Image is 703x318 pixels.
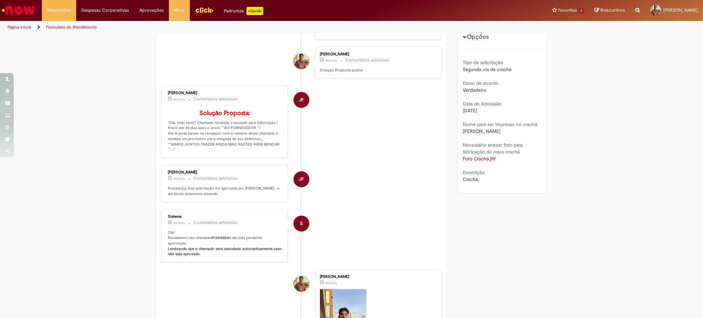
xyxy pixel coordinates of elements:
div: Sistema [168,215,282,219]
span: Rascunhos [600,7,625,13]
span: 19d atrás [173,221,185,225]
b: Data de Admissão [463,101,501,107]
span: Aprovações [139,7,164,14]
time: 14/08/2025 10:50:37 [325,58,337,63]
div: System [293,216,309,231]
b: Estou de acordo [463,80,498,86]
span: Requisições [47,7,71,14]
div: [PERSON_NAME] [320,52,434,56]
div: Juliana Fantini [293,92,309,108]
p: Solução Proposta aceita. [320,68,434,73]
span: Crachá. [463,176,479,182]
small: Comentários adicionais [194,96,238,102]
p: +GenAi [246,7,263,15]
time: 14/08/2025 10:46:19 [173,97,185,101]
div: Vitor Jeremias Da Silva [293,53,309,69]
span: 2 [578,8,584,14]
div: [PERSON_NAME] [168,170,282,174]
small: Comentários adicionais [346,57,390,63]
b: R13410824 [211,235,229,240]
p: "Olá, tudo bem!? Chamado recebido e enviado para fabricação ! Prazo em 30 dias após o envio ""AO ... [168,110,282,152]
b: Lembrando que o chamado será cancelado automaticamente caso não seja aprovado. [168,246,283,257]
a: Formulário de Atendimento [46,24,97,30]
b: Necessário anexar foto para fabricação do novo crachá [463,142,522,155]
p: Prezado(a), Sua solicitação foi aprovada por [PERSON_NAME] , e em breve estaremos atuando. [168,186,282,196]
a: Página inicial [8,24,31,30]
span: Favoritos [558,7,577,14]
a: Rascunhos [595,7,625,14]
b: Descrição [463,169,484,175]
div: [PERSON_NAME] [168,91,282,95]
span: 19d atrás [173,177,185,181]
img: click_logo_yellow_360x200.png [195,5,214,15]
div: Juliana Fantini [293,171,309,187]
b: Solução Proposta: [199,109,250,117]
span: Despesas Corporativas [81,7,129,14]
span: S [300,215,303,232]
b: Nome para ser impresso no crachá [463,121,537,127]
span: Verdadeiro [463,87,486,93]
p: Olá! Recebemos seu chamado e ele esta pendente aprovação. [168,230,282,257]
div: Padroniza [224,7,263,15]
time: 13/08/2025 16:17:48 [325,281,337,285]
span: 19d atrás [325,281,337,285]
img: ServiceNow [1,3,36,17]
div: [PERSON_NAME] [320,275,434,279]
small: Comentários adicionais [194,220,238,226]
a: Download de Foto Crachá.jfif [463,156,496,162]
span: JF [299,171,304,188]
span: 18d atrás [325,58,337,63]
div: Vitor Jeremias Da Silva [293,276,309,292]
span: JF [299,92,304,108]
time: 13/08/2025 16:18:25 [173,221,185,225]
span: Segunda via de crachá [463,66,511,72]
span: [PERSON_NAME] [663,7,698,13]
b: Tipo de solicitação [463,59,503,66]
span: [PERSON_NAME] [463,128,500,134]
small: Comentários adicionais [194,175,238,181]
span: More [174,7,185,14]
ul: Trilhas de página [5,21,463,34]
span: 18d atrás [173,97,185,101]
time: 13/08/2025 16:26:33 [173,177,185,181]
span: [DATE] [463,107,477,114]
